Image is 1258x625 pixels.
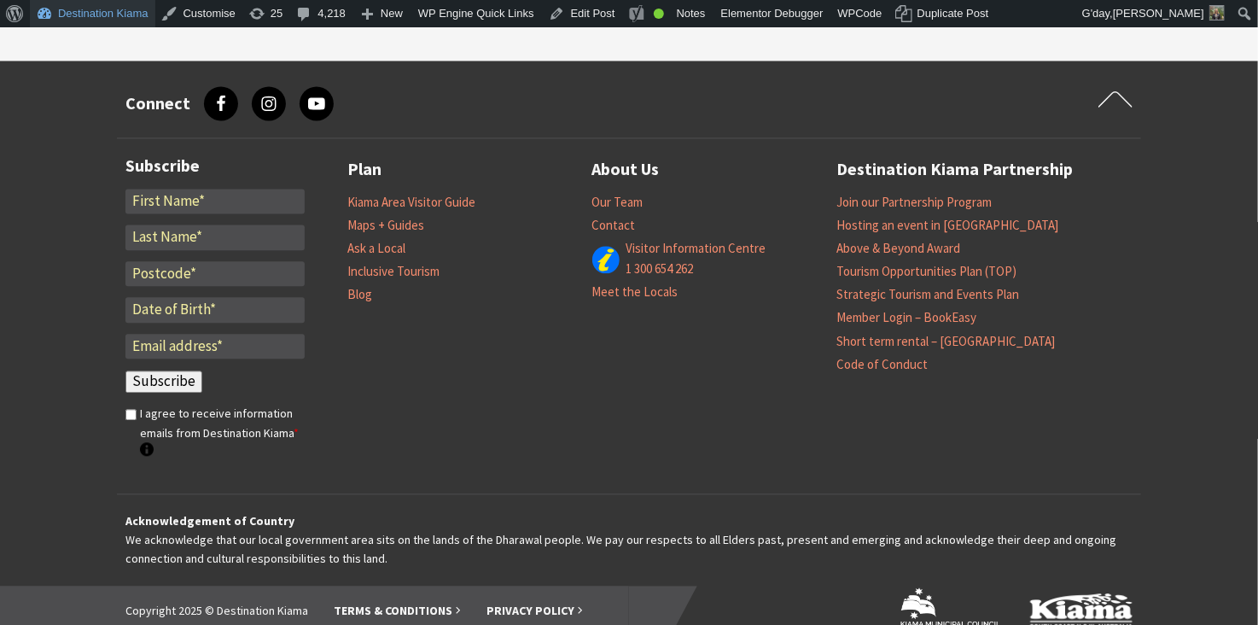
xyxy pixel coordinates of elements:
a: Maps + Guides [347,217,424,234]
img: Theresa-Mullan-1-30x30.png [1209,5,1225,20]
h3: Subscribe [125,155,305,176]
a: About Us [592,155,660,184]
p: We acknowledge that our local government area sits on the lands of the Dharawal people. We pay ou... [125,511,1133,569]
a: Blog [347,286,372,303]
a: Above & Beyond Award [836,240,960,257]
a: 1 300 654 262 [626,260,694,277]
a: Plan [347,155,381,184]
label: I agree to receive information emails from Destination Kiama [140,404,305,461]
strong: Acknowledgement of Country [125,513,294,529]
a: Join our Partnership Program [836,194,992,211]
a: Privacy Policy [486,603,583,619]
h3: Connect [125,93,190,114]
input: Date of Birth* [125,297,305,323]
input: First Name* [125,189,305,214]
input: Postcode* [125,261,305,287]
a: Destination Kiama Partnership [836,155,1073,184]
a: Short term rental – [GEOGRAPHIC_DATA] Code of Conduct [836,333,1055,373]
a: Strategic Tourism and Events Plan [836,286,1019,303]
a: Tourism Opportunities Plan (TOP) [836,263,1016,280]
a: Hosting an event in [GEOGRAPHIC_DATA] [836,217,1058,234]
input: Email address* [125,334,305,359]
input: Last Name* [125,225,305,250]
span: [PERSON_NAME] [1113,7,1204,20]
a: Visitor Information Centre [626,240,766,257]
a: Ask a Local [347,240,405,257]
a: Inclusive Tourism [347,263,440,280]
li: Copyright 2025 © Destination Kiama [125,601,308,620]
a: Our Team [592,194,644,211]
a: Terms & Conditions [334,603,461,619]
a: Contact [592,217,636,234]
a: Member Login – BookEasy [836,309,976,326]
div: Good [654,9,664,19]
a: Meet the Locals [592,283,679,301]
input: Subscribe [125,371,202,393]
a: Kiama Area Visitor Guide [347,194,475,211]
